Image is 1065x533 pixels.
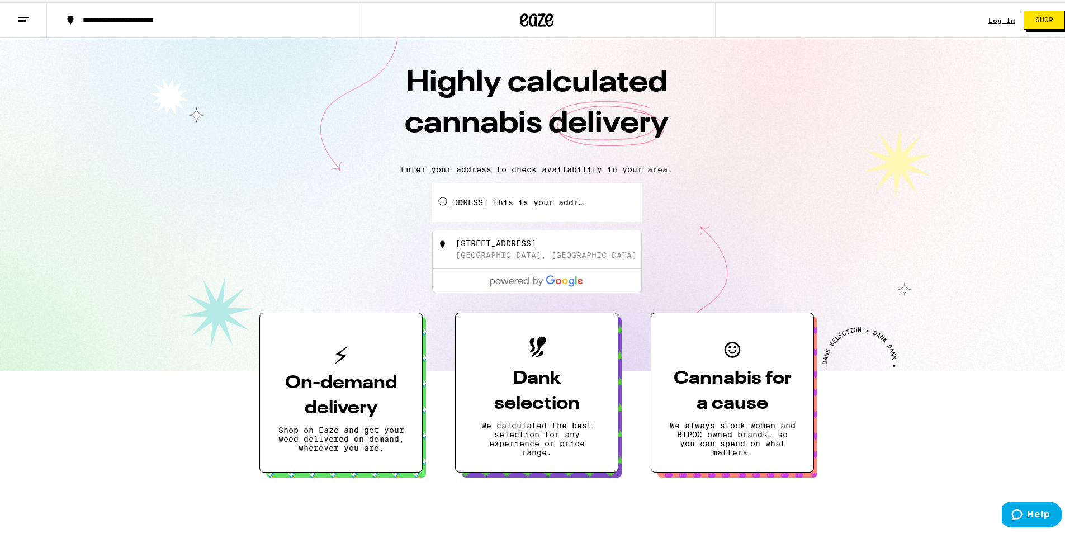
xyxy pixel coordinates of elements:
[988,15,1015,22] div: Log In
[1024,8,1065,27] button: Shop
[341,61,732,154] h1: Highly calculated cannabis delivery
[278,369,404,419] h3: On-demand delivery
[11,163,1062,172] p: Enter your address to check availability in your area.
[669,419,796,455] p: We always stock women and BIPOC owned brands, so you can spend on what matters.
[456,237,536,246] div: [STREET_ADDRESS]
[259,310,423,470] button: On-demand deliveryShop on Eaze and get your weed delivered on demand, wherever you are.
[278,423,404,450] p: Shop on Eaze and get your weed delivered on demand, wherever you are.
[1035,15,1053,21] span: Shop
[455,310,618,470] button: Dank selectionWe calculated the best selection for any experience or price range.
[474,364,600,414] h3: Dank selection
[1002,499,1062,527] iframe: Opens a widget where you can find more information
[432,181,642,220] input: Enter your delivery address
[651,310,814,470] button: Cannabis for a causeWe always stock women and BIPOC owned brands, so you can spend on what matters.
[669,364,796,414] h3: Cannabis for a cause
[456,248,637,257] div: [GEOGRAPHIC_DATA], [GEOGRAPHIC_DATA]
[437,237,448,248] img: location.svg
[474,419,600,455] p: We calculated the best selection for any experience or price range.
